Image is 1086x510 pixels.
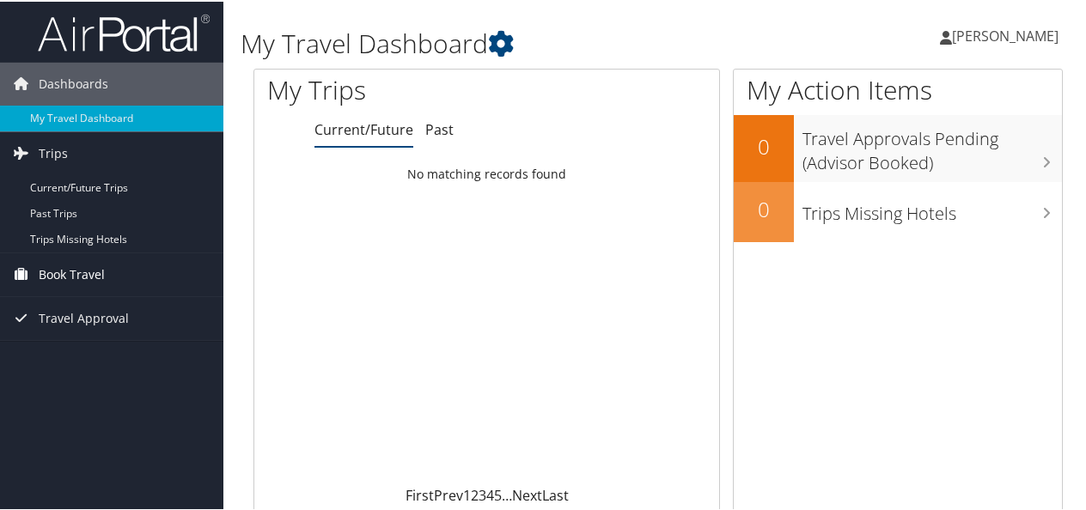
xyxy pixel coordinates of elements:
[39,61,108,104] span: Dashboards
[471,484,479,503] a: 2
[802,191,1062,224] h3: Trips Missing Hotels
[542,484,569,503] a: Last
[39,252,105,294] span: Book Travel
[434,484,463,503] a: Prev
[734,113,1062,179] a: 0Travel Approvals Pending (Advisor Booked)
[734,131,794,160] h2: 0
[425,118,454,137] a: Past
[463,484,471,503] a: 1
[267,70,513,106] h1: My Trips
[512,484,542,503] a: Next
[406,484,434,503] a: First
[502,484,512,503] span: …
[952,25,1059,44] span: [PERSON_NAME]
[254,157,719,188] td: No matching records found
[734,193,794,222] h2: 0
[734,70,1062,106] h1: My Action Items
[39,295,129,338] span: Travel Approval
[940,9,1076,60] a: [PERSON_NAME]
[38,11,210,52] img: airportal-logo.png
[479,484,486,503] a: 3
[494,484,502,503] a: 5
[802,117,1062,173] h3: Travel Approvals Pending (Advisor Booked)
[241,24,797,60] h1: My Travel Dashboard
[734,180,1062,240] a: 0Trips Missing Hotels
[39,131,68,173] span: Trips
[314,118,413,137] a: Current/Future
[486,484,494,503] a: 4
